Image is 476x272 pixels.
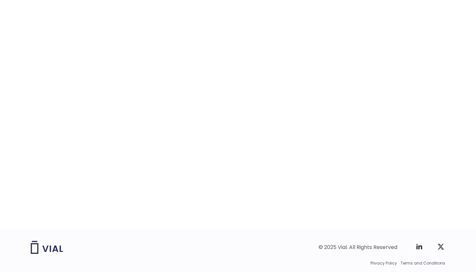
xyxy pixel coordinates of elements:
img: Vial logo wih "Vial" spelled out [31,241,63,254]
a: Privacy Policy [370,260,397,266]
div: © 2025 Vial. All Rights Reserved [319,244,397,251]
a: Terms and Conditions [401,260,445,266]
